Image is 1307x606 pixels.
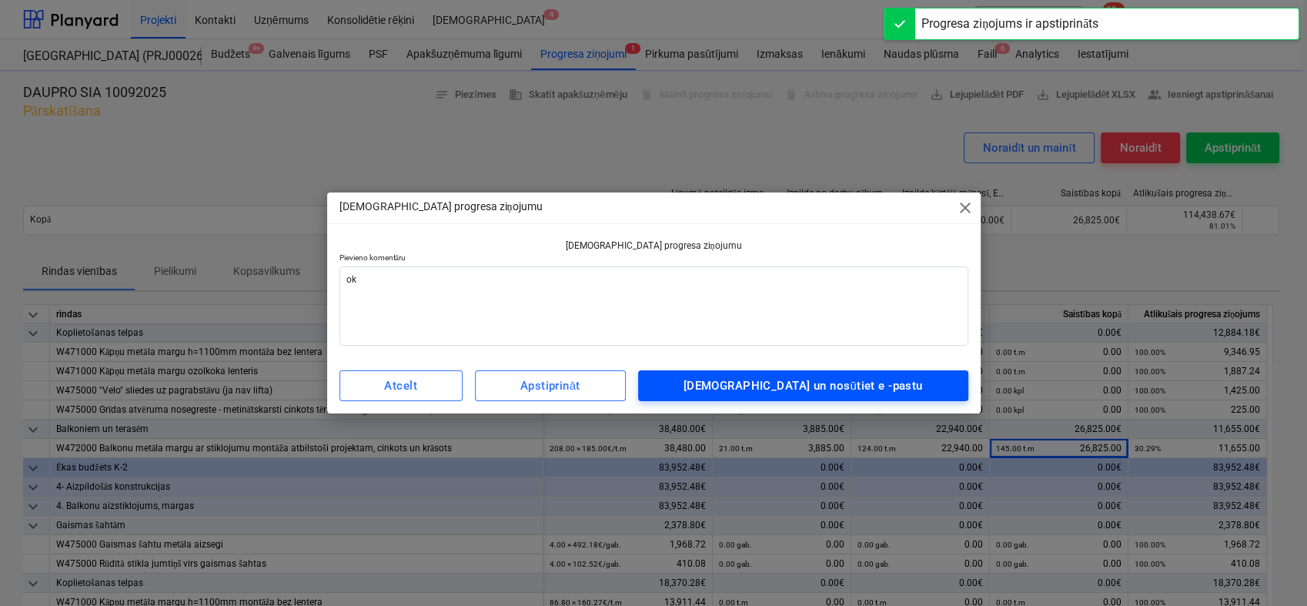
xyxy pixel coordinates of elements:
button: Atcelt [339,370,463,401]
p: [DEMOGRAPHIC_DATA] progresa ziņojumu [339,199,543,215]
textarea: ok [339,266,968,346]
div: Progresa ziņojums ir apstiprināts [921,15,1098,33]
div: Apstiprināt [520,376,580,396]
div: [DEMOGRAPHIC_DATA] un nosūtiet e -pastu [684,376,923,396]
button: Apstiprināt [475,370,626,401]
iframe: Chat Widget [1230,532,1307,606]
p: Pievieno komentāru [339,253,968,266]
button: [DEMOGRAPHIC_DATA] un nosūtiet e -pastu [638,370,968,401]
p: [DEMOGRAPHIC_DATA] progresa ziņojumu [339,239,968,253]
div: Atcelt [384,376,417,396]
span: close [956,199,974,217]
